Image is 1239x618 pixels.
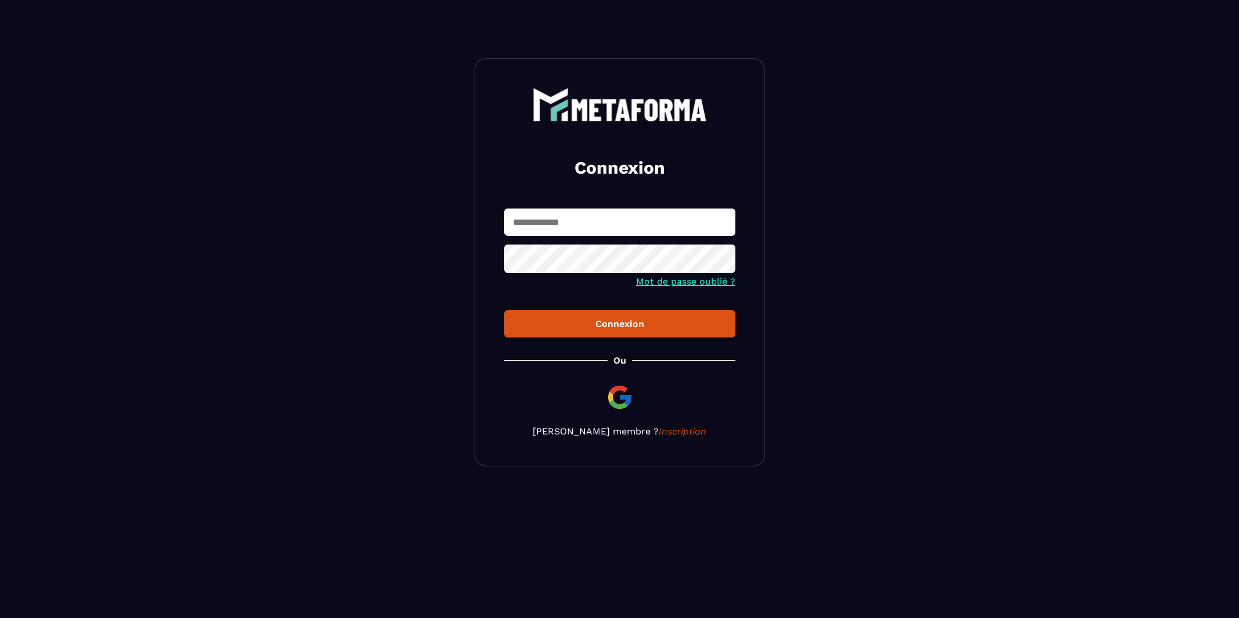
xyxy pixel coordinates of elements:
div: Connexion [513,318,726,329]
p: Ou [613,355,626,366]
a: logo [504,88,735,121]
button: Connexion [504,310,735,337]
img: google [606,383,634,411]
img: logo [533,88,707,121]
a: Mot de passe oublié ? [636,276,735,287]
h2: Connexion [518,156,721,179]
a: Inscription [659,426,706,437]
p: [PERSON_NAME] membre ? [504,426,735,437]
